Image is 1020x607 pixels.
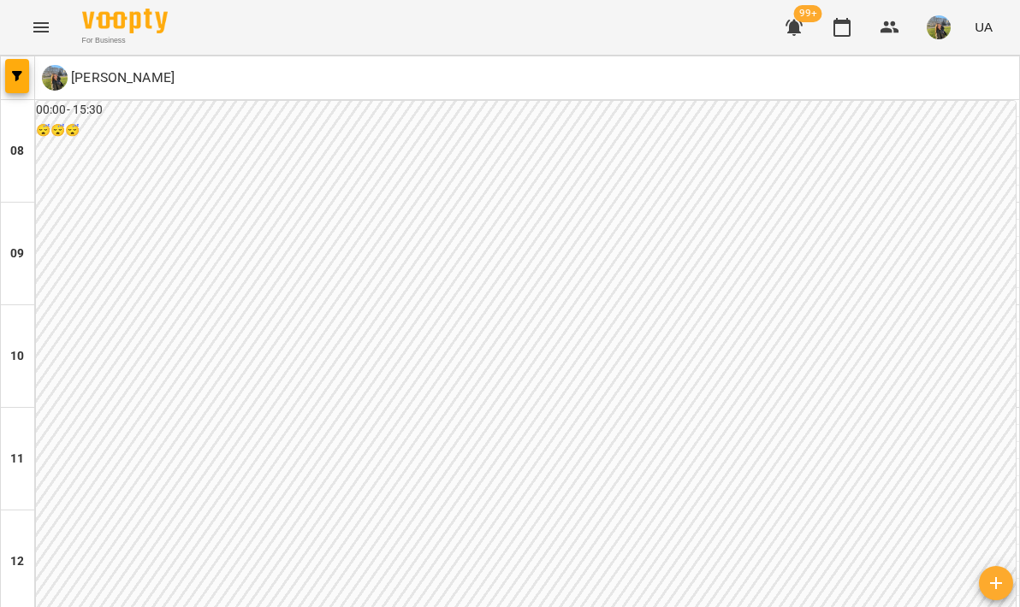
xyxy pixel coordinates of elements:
[979,566,1013,600] button: Створити урок
[82,9,168,33] img: Voopty Logo
[975,18,993,36] span: UA
[10,245,24,263] h6: 09
[10,142,24,161] h6: 08
[10,347,24,366] h6: 10
[10,552,24,571] h6: 12
[36,121,1016,140] h6: 😴😴😴
[927,15,951,39] img: f0a73d492ca27a49ee60cd4b40e07bce.jpeg
[36,101,1016,120] h6: 00:00 - 15:30
[42,65,175,91] div: Шамайло Наталія Миколаївна
[42,65,68,91] img: Ш
[21,7,62,48] button: Menu
[82,35,168,46] span: For Business
[68,68,175,88] p: [PERSON_NAME]
[968,11,999,43] button: UA
[10,450,24,469] h6: 11
[794,5,822,22] span: 99+
[42,65,175,91] a: Ш [PERSON_NAME]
